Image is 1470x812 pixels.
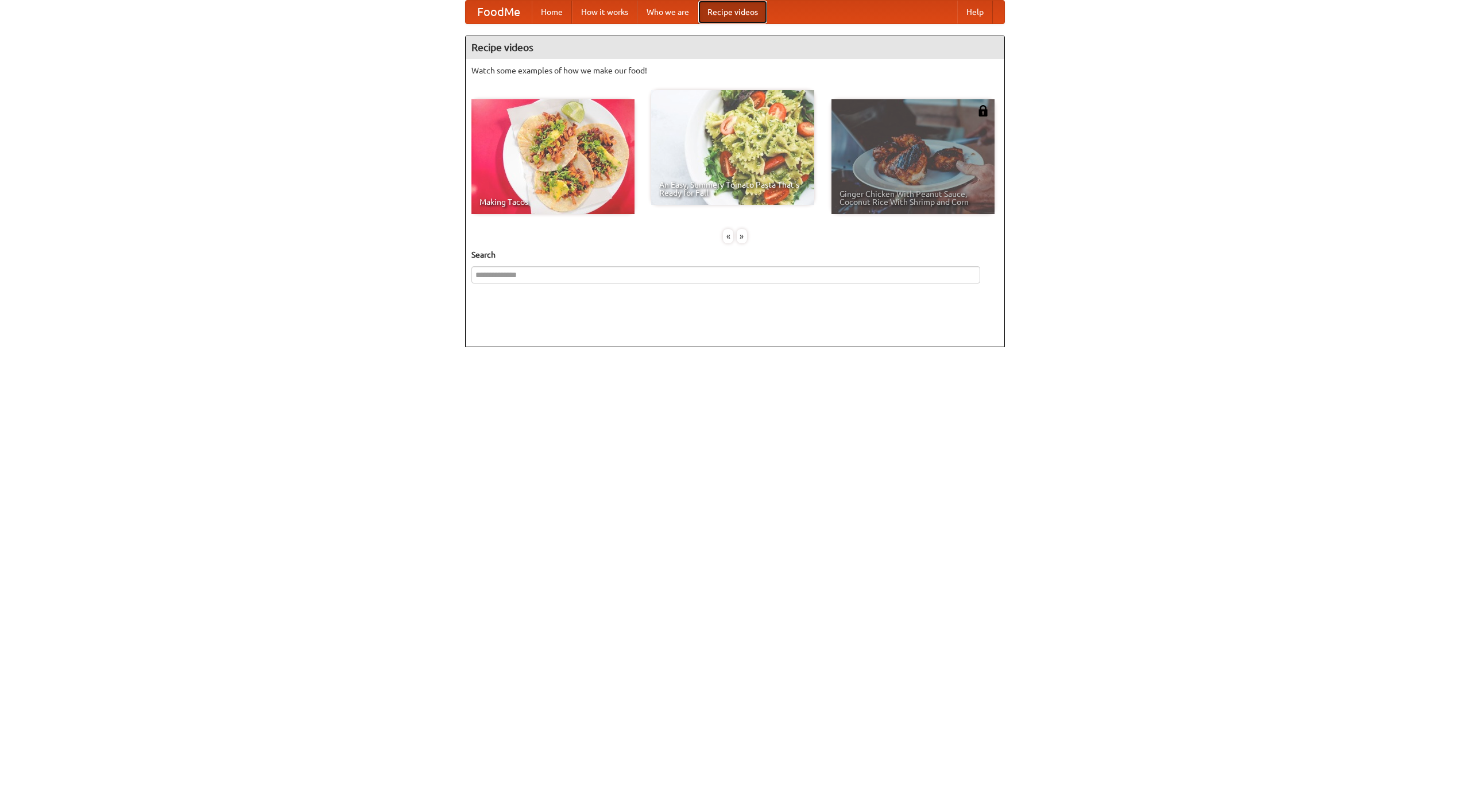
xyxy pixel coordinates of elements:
span: Making Tacos [479,198,626,206]
a: How it works [572,1,637,24]
span: An Easy, Summery Tomato Pasta That's Ready for Fall [659,181,806,197]
a: Home [532,1,572,24]
div: « [723,229,733,243]
a: FoodMe [466,1,532,24]
a: Who we are [637,1,698,24]
div: » [737,229,747,243]
p: Watch some examples of how we make our food! [471,65,999,76]
h4: Recipe videos [466,36,1004,59]
a: Recipe videos [698,1,767,24]
h5: Search [471,249,999,261]
img: 483408.png [977,105,989,116]
a: Help [957,1,993,24]
a: An Easy, Summery Tomato Pasta That's Ready for Fall [651,90,814,205]
a: Making Tacos [471,99,635,214]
